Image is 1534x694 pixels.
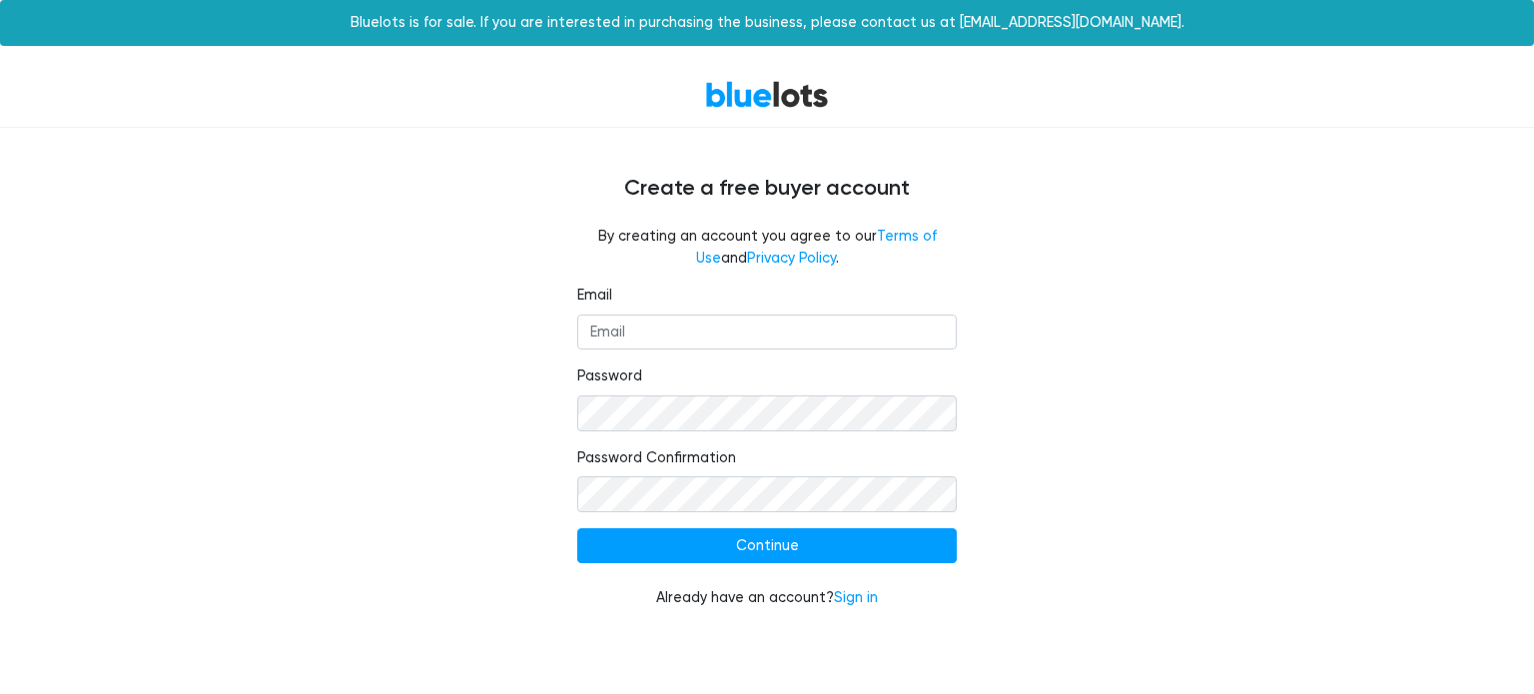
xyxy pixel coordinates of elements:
input: Continue [577,528,957,564]
a: Privacy Policy [747,250,836,267]
div: Already have an account? [577,587,957,609]
label: Password Confirmation [577,447,736,469]
fieldset: By creating an account you agree to our and . [577,226,957,269]
a: BlueLots [705,80,829,109]
label: Email [577,285,612,307]
a: Terms of Use [696,228,937,267]
label: Password [577,365,642,387]
h4: Create a free buyer account [168,176,1366,202]
a: Sign in [834,589,878,606]
input: Email [577,315,957,350]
